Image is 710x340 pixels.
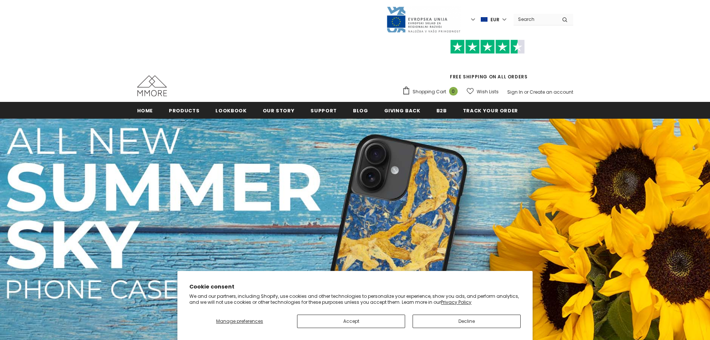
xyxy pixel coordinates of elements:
a: Privacy Policy [441,299,471,305]
a: Blog [353,102,368,119]
a: Wish Lists [467,85,499,98]
span: Giving back [384,107,420,114]
a: Products [169,102,199,119]
input: Search Site [514,14,556,25]
button: Accept [297,315,405,328]
a: Lookbook [215,102,246,119]
iframe: Customer reviews powered by Trustpilot [402,54,573,73]
span: Blog [353,107,368,114]
span: Lookbook [215,107,246,114]
a: B2B [436,102,447,119]
p: We and our partners, including Shopify, use cookies and other technologies to personalize your ex... [189,293,521,305]
a: Shopping Cart 0 [402,86,461,97]
button: Decline [413,315,521,328]
h2: Cookie consent [189,283,521,291]
span: Shopping Cart [413,88,446,96]
span: FREE SHIPPING ON ALL ORDERS [402,43,573,80]
img: Javni Razpis [386,6,461,33]
img: Trust Pilot Stars [450,40,525,54]
a: Our Story [263,102,295,119]
a: support [310,102,337,119]
span: B2B [436,107,447,114]
span: support [310,107,337,114]
span: Home [137,107,153,114]
a: Track your order [463,102,518,119]
span: Manage preferences [216,318,263,324]
a: Giving back [384,102,420,119]
span: or [524,89,528,95]
span: EUR [490,16,499,24]
img: MMORE Cases [137,75,167,96]
a: Javni Razpis [386,16,461,22]
a: Home [137,102,153,119]
a: Create an account [530,89,573,95]
span: Track your order [463,107,518,114]
span: 0 [449,87,458,96]
span: Our Story [263,107,295,114]
button: Manage preferences [189,315,290,328]
span: Wish Lists [477,88,499,96]
span: Products [169,107,199,114]
a: Sign In [507,89,523,95]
